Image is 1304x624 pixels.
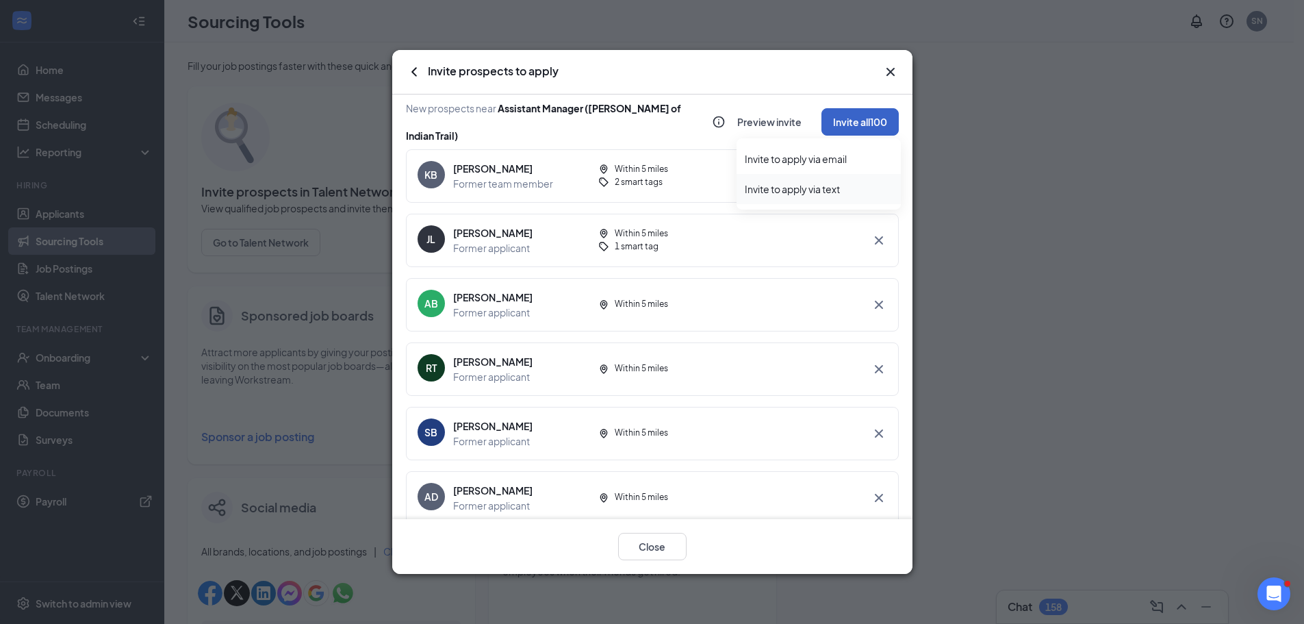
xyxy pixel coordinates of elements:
[712,115,726,129] svg: Info
[598,164,609,175] svg: Location
[453,354,533,369] span: [PERSON_NAME]
[453,419,533,434] span: [PERSON_NAME]
[598,228,609,239] svg: Location
[453,161,553,176] span: [PERSON_NAME]
[453,290,533,305] span: [PERSON_NAME]
[598,428,609,439] svg: Location
[453,434,533,449] div: Former applicant
[424,490,438,503] div: AD
[615,298,668,311] span: Within 5 miles
[406,64,422,80] svg: ChevronLeft
[821,108,899,136] button: Invite all100
[426,232,435,246] div: JL
[598,241,609,252] svg: Tag
[871,425,887,442] svg: Cross
[615,362,668,375] span: Within 5 miles
[598,492,609,503] svg: Location
[871,490,887,506] svg: Cross
[615,240,659,253] span: 1 smart tag
[453,483,533,498] span: [PERSON_NAME]
[598,299,609,310] svg: Location
[453,305,533,320] div: Former applicant
[453,240,533,255] div: Former applicant
[871,232,887,249] svg: Cross
[453,176,553,191] div: Former team member
[424,297,438,310] div: AB
[615,163,668,176] span: Within 5 miles
[745,152,893,166] div: Invite to apply via email
[453,498,533,513] div: Former applicant
[882,64,899,80] button: Close
[615,227,668,240] span: Within 5 miles
[615,427,668,440] span: Within 5 miles
[615,491,668,504] span: Within 5 miles
[424,425,437,439] div: SB
[615,176,663,189] span: 2 smart tags
[453,225,533,240] span: [PERSON_NAME]
[618,533,687,560] button: Close
[871,361,887,377] svg: Cross
[406,102,681,142] span: Assistant Manager ([PERSON_NAME] of Indian Trail)
[1257,577,1290,610] iframe: Intercom live chat
[882,64,899,80] svg: Cross
[598,177,609,188] svg: Tag
[424,168,437,182] div: KB
[726,108,813,136] button: Preview invite
[426,361,437,375] div: RT
[745,182,893,196] div: Invite to apply via text
[406,95,709,149] span: New prospects near
[598,364,609,375] svg: Location
[428,64,559,80] span: Invite prospects to apply
[453,369,533,384] div: Former applicant
[871,297,887,313] svg: Cross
